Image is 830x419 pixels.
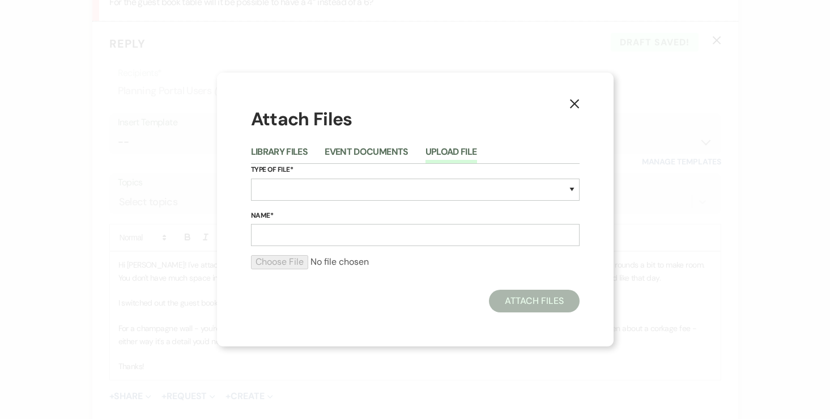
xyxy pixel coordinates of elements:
label: Type of File* [251,164,580,176]
label: Name* [251,210,580,222]
button: Event Documents [325,147,408,163]
button: Library Files [251,147,308,163]
button: Upload File [425,147,477,163]
button: Attach Files [489,290,579,312]
h1: Attach Files [251,107,580,132]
